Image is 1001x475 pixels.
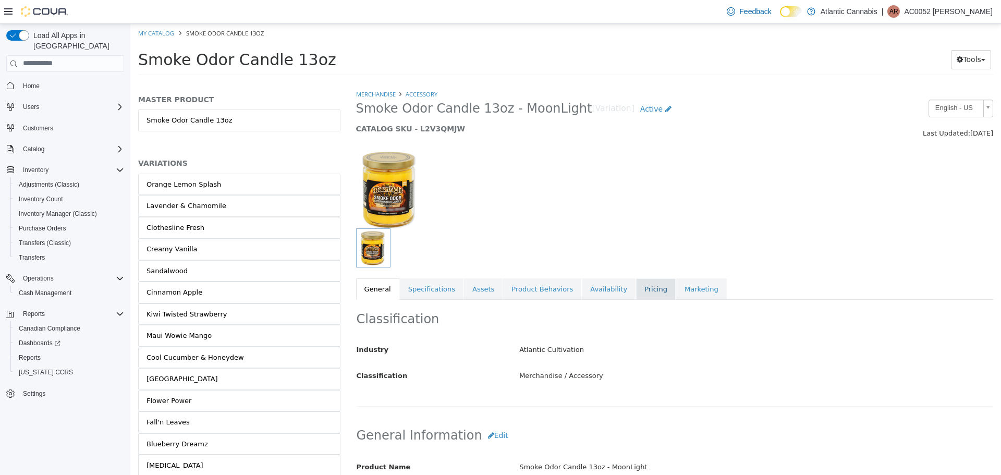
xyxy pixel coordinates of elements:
[334,254,372,276] a: Assets
[19,308,124,320] span: Reports
[19,324,80,333] span: Canadian Compliance
[723,1,775,22] a: Feedback
[15,237,124,249] span: Transfers (Classic)
[16,436,73,447] div: [MEDICAL_DATA]
[226,77,462,93] span: Smoke Odor Candle 13oz - MoonLight
[739,6,771,17] span: Feedback
[2,100,128,114] button: Users
[19,80,44,92] a: Home
[2,386,128,401] button: Settings
[780,6,802,17] input: Dark Mode
[352,402,384,421] button: Edit
[29,30,124,51] span: Load All Apps in [GEOGRAPHIC_DATA]
[2,142,128,156] button: Catalog
[19,164,124,176] span: Inventory
[546,254,596,276] a: Marketing
[16,415,78,425] div: Blueberry Dreamz
[23,124,53,132] span: Customers
[19,122,57,135] a: Customers
[19,387,124,400] span: Settings
[2,271,128,286] button: Operations
[15,351,45,364] a: Reports
[19,354,41,362] span: Reports
[23,103,39,111] span: Users
[270,254,333,276] a: Specifications
[21,6,68,17] img: Cova
[15,366,77,379] a: [US_STATE] CCRS
[23,389,45,398] span: Settings
[16,307,81,317] div: Maui Wowie Mango
[15,193,67,205] a: Inventory Count
[226,348,277,356] span: Classification
[19,224,66,233] span: Purchase Orders
[16,220,67,230] div: Creamy Vanilla
[889,5,898,18] span: AR
[226,100,700,109] h5: CATALOG SKU - L2V3QMJW
[23,274,54,283] span: Operations
[19,289,71,297] span: Cash Management
[461,81,504,89] small: [Variation]
[882,5,884,18] p: |
[226,322,259,330] span: Industry
[19,308,49,320] button: Reports
[10,286,128,300] button: Cash Management
[19,121,124,135] span: Customers
[23,166,48,174] span: Inventory
[226,402,863,421] h2: General Information
[15,366,124,379] span: Washington CCRS
[8,135,210,144] h5: VARIATIONS
[19,164,53,176] button: Inventory
[381,343,870,361] div: Merchandise / Accessory
[10,321,128,336] button: Canadian Compliance
[821,5,877,18] p: Atlantic Cannabis
[16,155,91,166] div: Orange Lemon Splash
[8,5,44,13] a: My Catalog
[226,439,280,447] span: Product Name
[451,254,505,276] a: Availability
[275,66,307,74] a: Accessory
[19,195,63,203] span: Inventory Count
[840,105,863,113] span: [DATE]
[381,434,870,453] div: Smoke Odor Candle 13oz - MoonLight
[19,253,45,262] span: Transfers
[16,372,61,382] div: Flower Power
[16,242,57,252] div: Sandalwood
[6,74,124,429] nav: Complex example
[15,337,65,349] a: Dashboards
[887,5,900,18] div: AC0052 Rice Tanita
[226,254,269,276] a: General
[2,120,128,136] button: Customers
[19,210,97,218] span: Inventory Manager (Classic)
[19,272,58,285] button: Operations
[16,199,74,209] div: Clothesline Fresh
[2,307,128,321] button: Reports
[10,336,128,350] a: Dashboards
[16,393,59,404] div: Fall'n Leaves
[15,287,124,299] span: Cash Management
[23,310,45,318] span: Reports
[821,26,861,45] button: Tools
[16,177,96,187] div: Lavender & Chamomile
[23,82,40,90] span: Home
[10,192,128,206] button: Inventory Count
[226,287,863,303] h2: Classification
[15,178,124,191] span: Adjustments (Classic)
[15,208,101,220] a: Inventory Manager (Classic)
[798,76,863,93] a: English - US
[15,322,124,335] span: Canadian Compliance
[19,143,48,155] button: Catalog
[19,339,60,347] span: Dashboards
[15,208,124,220] span: Inventory Manager (Classic)
[19,368,73,376] span: [US_STATE] CCRS
[8,71,210,80] h5: MASTER PRODUCT
[10,177,128,192] button: Adjustments (Classic)
[23,145,44,153] span: Catalog
[15,193,124,205] span: Inventory Count
[15,337,124,349] span: Dashboards
[16,350,88,360] div: [GEOGRAPHIC_DATA]
[19,180,79,189] span: Adjustments (Classic)
[15,237,75,249] a: Transfers (Classic)
[56,5,133,13] span: Smoke Odor Candle 13oz
[10,350,128,365] button: Reports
